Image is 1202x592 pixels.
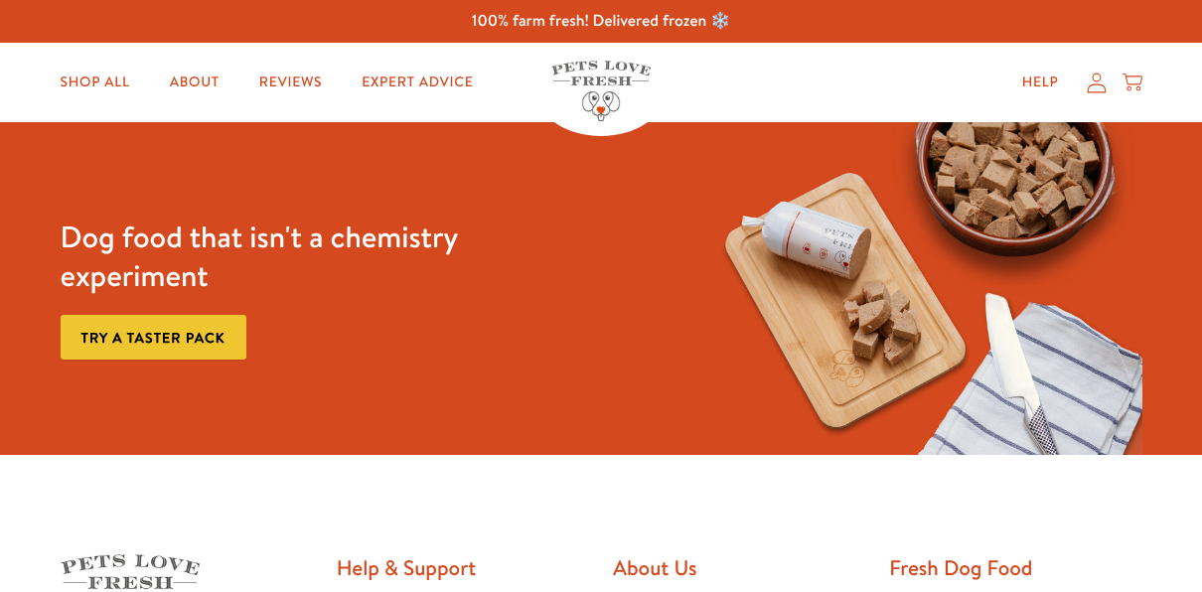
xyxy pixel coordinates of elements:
[889,554,1141,581] h2: Fresh Dog Food
[551,61,651,121] img: Pets Love Fresh
[243,63,338,102] a: Reviews
[61,218,502,295] h3: Dog food that isn't a chemistry experiment
[1006,63,1075,102] a: Help
[61,315,246,360] a: Try a taster pack
[700,122,1141,455] img: Fussy
[613,554,865,581] h2: About Us
[45,63,146,102] a: Shop All
[154,63,235,102] a: About
[337,554,589,581] h2: Help & Support
[346,63,489,102] a: Expert Advice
